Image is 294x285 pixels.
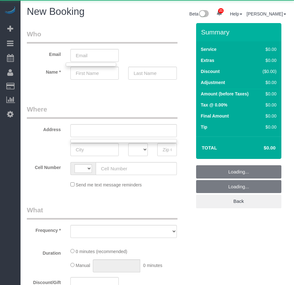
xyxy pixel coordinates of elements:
[198,10,209,18] img: New interface
[213,6,225,20] a: 21
[201,46,217,52] label: Service
[260,57,277,64] div: $0.00
[22,248,66,256] label: Duration
[143,263,162,268] span: 0 minutes
[260,91,277,97] div: $0.00
[128,67,177,80] input: Last Name
[76,263,90,268] span: Manual
[70,143,119,156] input: City
[260,46,277,52] div: $0.00
[201,102,227,108] label: Tax @ 0.00%
[22,124,66,133] label: Address
[260,113,277,119] div: $0.00
[27,205,177,220] legend: What
[201,124,207,130] label: Tip
[201,68,220,75] label: Discount
[202,145,217,150] strong: Total
[260,68,277,75] div: ($0.00)
[27,29,177,44] legend: Who
[196,195,281,208] a: Back
[22,67,66,75] label: Name *
[201,91,249,97] label: Amount (before Taxes)
[260,124,277,130] div: $0.00
[201,79,225,86] label: Adjustment
[189,11,209,16] a: Beta
[96,162,177,175] input: Cell Number
[22,225,66,233] label: Frequency *
[260,102,277,108] div: $0.00
[22,162,66,171] label: Cell Number
[245,145,275,151] h4: $0.00
[76,182,142,187] span: Send me text message reminders
[201,28,278,36] h3: Summary
[157,143,177,156] input: Zip Code
[247,11,286,16] a: [PERSON_NAME]
[27,6,85,17] span: New Booking
[70,49,119,62] input: Email
[201,113,229,119] label: Final Amount
[76,249,127,254] span: 0 minutes (recommended)
[230,11,242,16] a: Help
[260,79,277,86] div: $0.00
[4,6,16,15] img: Automaid Logo
[70,67,119,80] input: First Name
[218,8,224,13] span: 21
[27,105,177,119] legend: Where
[201,57,214,64] label: Extras
[22,49,66,58] label: Email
